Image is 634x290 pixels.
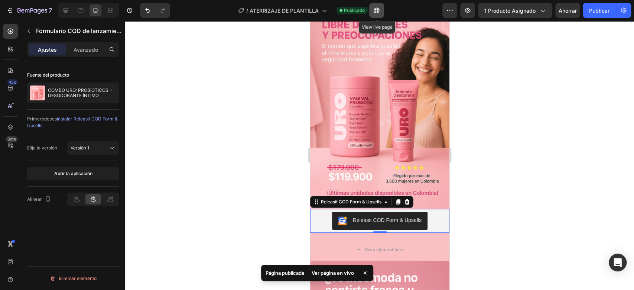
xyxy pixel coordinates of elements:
[48,87,114,98] font: COMBO URO: PROBIÓTICOS + DESODORANTE ÍNTIMO
[9,80,16,85] font: 450
[27,145,57,151] font: Elija la versión
[140,3,170,18] div: Deshacer/Rehacer
[36,27,185,35] font: Formulario COD de lanzamiento y ventas adicionales
[7,136,16,142] font: Beta
[312,270,354,276] font: Ver página en vivo
[246,7,248,14] font: /
[49,7,52,14] font: 7
[589,7,609,14] font: Publicar
[310,21,449,290] iframe: Área de diseño
[250,7,319,14] font: ATERRIZAJE DE PLANTILLA
[609,254,627,271] div: Abrir Intercom Messenger
[266,270,304,276] font: Página publicada
[67,141,119,155] button: Versión 1
[27,72,69,78] font: Fuente del producto
[583,3,616,18] button: Publicar
[54,171,92,176] font: Abrir la aplicación
[3,3,55,18] button: 7
[27,116,44,122] font: Primero
[38,46,57,53] font: Ajustes
[59,275,97,281] font: Eliminar elemento
[27,273,119,284] button: Eliminar elemento
[484,7,536,14] font: 1 producto asignado
[30,86,45,100] img: Imagen de característica del producto
[27,116,118,128] font: instalar Releasit COD Form & Upsells .
[71,145,89,151] font: Versión 1
[74,46,98,53] font: Avanzado
[555,3,580,18] button: Ahorrar
[559,7,577,14] font: Ahorrar
[27,167,119,180] button: Abrir la aplicación
[344,7,365,13] font: Publicado
[478,3,552,18] button: 1 producto asignado
[27,196,42,202] font: Alinear
[44,116,57,122] font: debes
[36,26,124,35] p: Formulario COD de lanzamiento y ventas adicionales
